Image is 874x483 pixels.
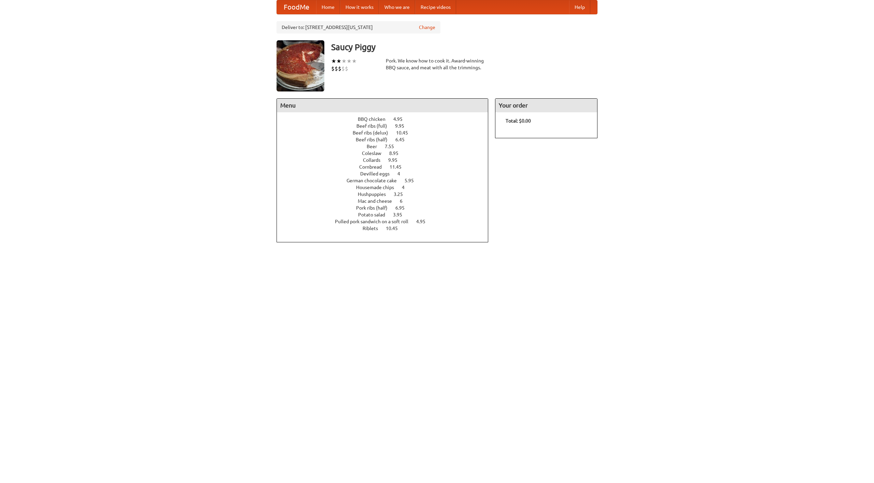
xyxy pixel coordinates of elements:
span: Potato salad [358,212,392,217]
a: Pulled pork sandwich on a soft roll 4.95 [335,219,438,224]
a: Change [419,24,435,31]
span: Collards [363,157,387,163]
span: BBQ chicken [358,116,392,122]
a: Pork ribs (half) 6.95 [356,205,417,211]
span: Cornbread [359,164,389,170]
a: Hushpuppies 3.25 [358,191,415,197]
span: 6.95 [395,205,411,211]
span: 10.45 [396,130,415,136]
a: Housemade chips 4 [356,185,417,190]
span: Housemade chips [356,185,401,190]
span: 11.45 [390,164,408,170]
a: Devilled eggs 4 [360,171,413,176]
li: $ [341,65,345,72]
span: Beef ribs (half) [356,137,394,142]
span: Beef ribs (delux) [353,130,395,136]
a: FoodMe [277,0,316,14]
a: Beef ribs (delux) 10.45 [353,130,421,136]
div: Pork. We know how to cook it. Award-winning BBQ sauce, and meat with all the trimmings. [386,57,488,71]
a: Mac and cheese 6 [358,198,415,204]
a: Beef ribs (full) 9.95 [356,123,417,129]
li: $ [331,65,335,72]
a: German chocolate cake 5.95 [347,178,426,183]
a: Recipe videos [415,0,456,14]
h4: Menu [277,99,488,112]
span: Pork ribs (half) [356,205,394,211]
h4: Your order [495,99,597,112]
span: 6 [400,198,409,204]
li: ★ [331,57,336,65]
span: Beef ribs (full) [356,123,394,129]
a: Coleslaw 8.95 [362,151,411,156]
div: Deliver to: [STREET_ADDRESS][US_STATE] [277,21,440,33]
span: 10.45 [386,226,405,231]
a: Who we are [379,0,415,14]
li: ★ [347,57,352,65]
span: 9.95 [395,123,411,129]
a: Help [569,0,590,14]
span: German chocolate cake [347,178,404,183]
a: How it works [340,0,379,14]
a: Beef ribs (half) 6.45 [356,137,417,142]
b: Total: $0.00 [506,118,531,124]
span: 4 [402,185,411,190]
span: 7.55 [385,144,401,149]
span: 5.95 [405,178,421,183]
img: angular.jpg [277,40,324,91]
li: $ [335,65,338,72]
a: Potato salad 3.95 [358,212,415,217]
span: 3.25 [394,191,410,197]
span: Hushpuppies [358,191,393,197]
a: Collards 9.95 [363,157,410,163]
h3: Saucy Piggy [331,40,597,54]
li: $ [345,65,348,72]
span: Mac and cheese [358,198,399,204]
li: ★ [352,57,357,65]
a: BBQ chicken 4.95 [358,116,415,122]
span: 4 [397,171,407,176]
a: Beer 7.55 [367,144,407,149]
span: Riblets [363,226,385,231]
span: 9.95 [388,157,404,163]
span: Coleslaw [362,151,388,156]
span: Pulled pork sandwich on a soft roll [335,219,415,224]
span: 8.95 [389,151,405,156]
span: 3.95 [393,212,409,217]
a: Cornbread 11.45 [359,164,414,170]
span: 4.95 [393,116,409,122]
a: Riblets 10.45 [363,226,410,231]
span: Devilled eggs [360,171,396,176]
span: 4.95 [416,219,432,224]
li: ★ [336,57,341,65]
li: ★ [341,57,347,65]
li: $ [338,65,341,72]
span: 6.45 [395,137,411,142]
span: Beer [367,144,384,149]
a: Home [316,0,340,14]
